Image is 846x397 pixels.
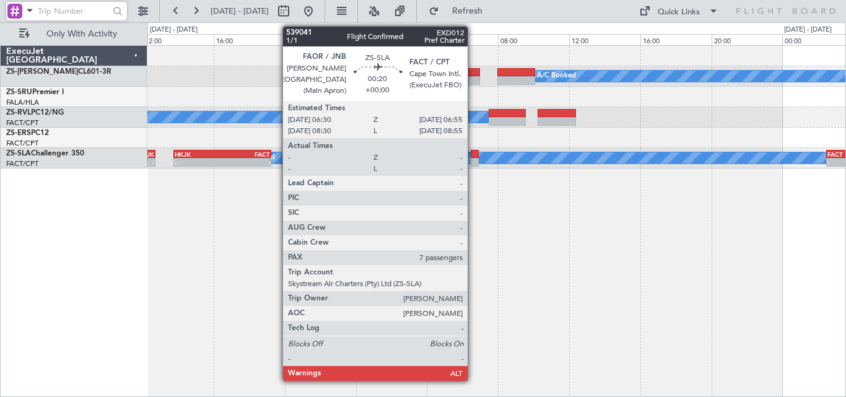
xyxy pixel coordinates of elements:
div: 16:00 [640,34,712,45]
a: FACT/CPT [6,139,38,148]
div: - [175,159,222,166]
div: A/C Booked [537,67,576,85]
a: ZS-ERSPC12 [6,129,49,137]
button: Quick Links [633,1,725,21]
a: ZS-SLAChallenger 350 [6,150,84,157]
div: [DATE] - [DATE] [784,25,832,35]
a: ZS-[PERSON_NAME]CL601-3R [6,68,111,76]
button: Refresh [423,1,497,21]
a: ZS-SRUPremier I [6,89,64,96]
div: [DATE] - [DATE] [358,25,406,35]
div: HKJK [175,151,222,158]
span: [DATE] - [DATE] [211,6,269,17]
a: FACT/CPT [6,159,38,168]
div: Quick Links [658,6,700,19]
span: ZS-[PERSON_NAME] [6,68,78,76]
div: 20:00 [712,34,783,45]
span: ZS-SLA [6,150,31,157]
div: 00:00 [356,34,427,45]
a: FACT/CPT [6,118,38,128]
div: 20:00 [285,34,356,45]
a: FALA/HLA [6,98,39,107]
input: Trip Number [38,2,109,20]
div: 08:00 [498,34,569,45]
div: 04:00 [427,34,498,45]
button: Only With Activity [14,24,134,44]
span: Refresh [442,7,494,15]
span: ZS-RVL [6,109,31,116]
div: 12:00 [569,34,640,45]
div: FACT [222,151,270,158]
span: ZS-SRU [6,89,32,96]
div: [DATE] - [DATE] [150,25,198,35]
a: ZS-RVLPC12/NG [6,109,64,116]
div: 12:00 [142,34,214,45]
span: Only With Activity [32,30,131,38]
div: - [222,159,270,166]
span: ZS-ERS [6,129,31,137]
div: 16:00 [214,34,285,45]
